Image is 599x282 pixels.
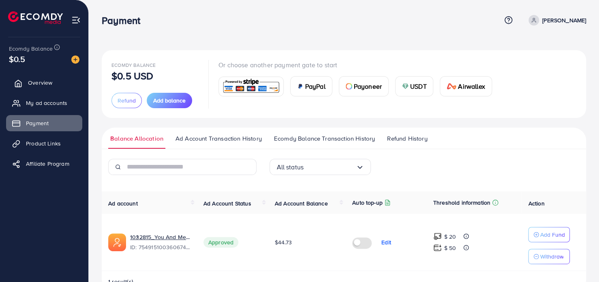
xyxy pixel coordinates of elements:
[270,159,371,175] div: Search for option
[108,233,126,251] img: ic-ads-acc.e4c84228.svg
[6,115,82,131] a: Payment
[8,11,63,24] img: logo
[540,252,563,261] p: Withdraw
[71,56,79,64] img: image
[305,81,325,91] span: PayPal
[110,134,163,143] span: Balance Allocation
[6,156,82,172] a: Affiliate Program
[381,237,391,247] p: Edit
[175,134,262,143] span: Ad Account Transaction History
[6,135,82,152] a: Product Links
[458,81,485,91] span: Airwallex
[274,134,375,143] span: Ecomdy Balance Transaction History
[218,77,284,96] a: card
[542,15,586,25] p: [PERSON_NAME]
[433,198,490,207] p: Threshold information
[26,139,61,147] span: Product Links
[410,81,427,91] span: USDT
[352,198,383,207] p: Auto top-up
[111,62,156,68] span: Ecomdy Balance
[9,45,53,53] span: Ecomdy Balance
[528,199,544,207] span: Action
[444,243,456,253] p: $ 50
[275,238,292,246] span: $44.73
[28,79,52,87] span: Overview
[528,249,570,264] button: Withdraw
[6,75,82,91] a: Overview
[26,99,67,107] span: My ad accounts
[130,233,190,252] div: <span class='underline'>1032815_You And Me ECOMDY_1757673778601</span></br>7549151003606745104
[118,96,136,105] span: Refund
[9,53,26,65] span: $0.5
[276,161,304,173] span: All status
[6,95,82,111] a: My ad accounts
[528,227,570,242] button: Add Fund
[304,161,356,173] input: Search for option
[26,160,69,168] span: Affiliate Program
[565,246,593,276] iframe: Chat
[447,83,456,90] img: card
[130,233,190,241] a: 1032815_You And Me ECOMDY_1757673778601
[203,237,238,248] span: Approved
[26,119,49,127] span: Payment
[387,134,427,143] span: Refund History
[218,60,498,70] p: Or choose another payment gate to start
[440,76,492,96] a: cardAirwallex
[153,96,186,105] span: Add balance
[102,15,147,26] h3: Payment
[339,76,389,96] a: cardPayoneer
[111,93,142,108] button: Refund
[111,71,153,81] p: $0.5 USD
[395,76,434,96] a: cardUSDT
[346,83,352,90] img: card
[433,232,442,241] img: top-up amount
[203,199,251,207] span: Ad Account Status
[433,244,442,252] img: top-up amount
[297,83,304,90] img: card
[402,83,409,90] img: card
[290,76,332,96] a: cardPayPal
[130,243,190,251] span: ID: 7549151003606745104
[71,15,81,25] img: menu
[354,81,382,91] span: Payoneer
[444,232,456,241] p: $ 20
[275,199,328,207] span: Ad Account Balance
[540,230,565,239] p: Add Fund
[108,199,138,207] span: Ad account
[147,93,192,108] button: Add balance
[525,15,586,26] a: [PERSON_NAME]
[221,78,281,95] img: card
